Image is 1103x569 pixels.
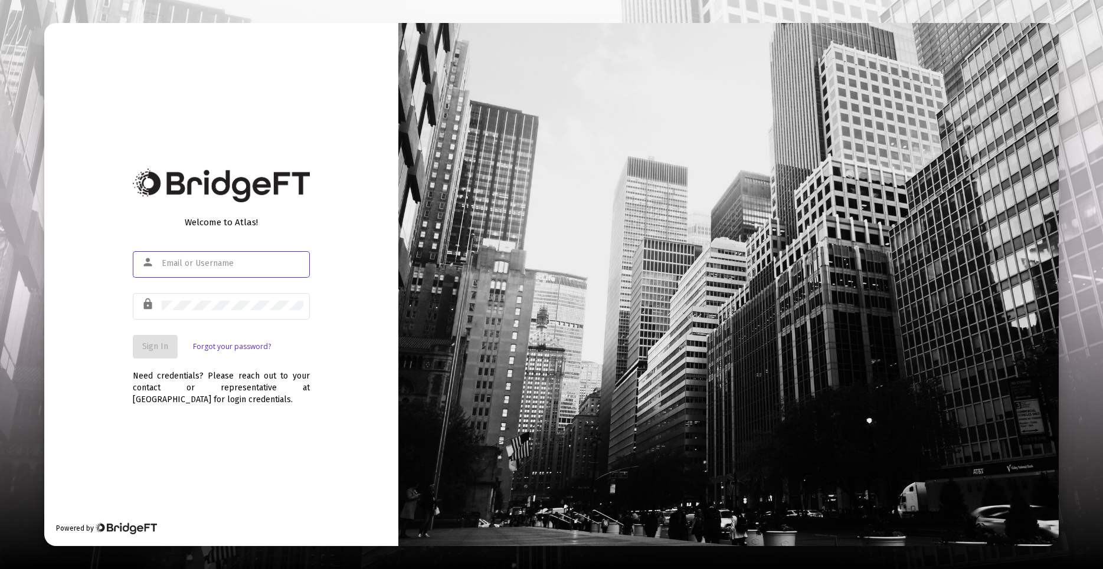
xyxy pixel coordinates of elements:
[95,522,157,534] img: Bridge Financial Technology Logo
[133,169,310,202] img: Bridge Financial Technology Logo
[133,216,310,228] div: Welcome to Atlas!
[133,335,178,358] button: Sign In
[142,297,156,311] mat-icon: lock
[162,259,303,268] input: Email or Username
[193,341,271,353] a: Forgot your password?
[142,255,156,269] mat-icon: person
[133,358,310,406] div: Need credentials? Please reach out to your contact or representative at [GEOGRAPHIC_DATA] for log...
[142,341,168,351] span: Sign In
[56,522,157,534] div: Powered by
